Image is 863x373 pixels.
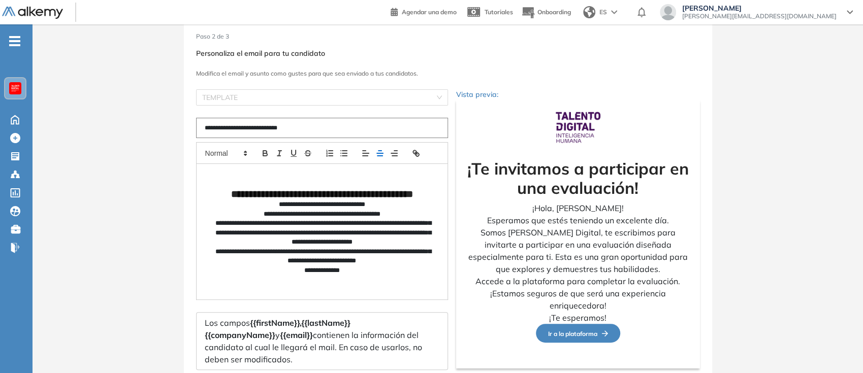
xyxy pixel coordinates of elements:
[611,10,617,14] img: arrow
[464,226,692,275] p: Somos [PERSON_NAME] Digital, te escribimos para invitarte a participar en una evaluación diseñada...
[464,202,692,214] p: ¡Hola, [PERSON_NAME]!
[583,6,595,18] img: world
[9,40,20,42] i: -
[2,7,63,19] img: Logo
[464,275,692,312] p: Accede a la plataforma para completar la evaluación. ¡Estamos seguros de que será una experiencia...
[553,108,603,147] img: Logo de la compañía
[464,312,692,324] p: ¡Te esperamos!
[548,330,608,337] span: Ir a la plataforma
[485,8,513,16] span: Tutoriales
[391,5,457,17] a: Agendar una demo
[196,70,700,77] h3: Modifica el email y asunto como gustes para que sea enviado a tus candidatos.
[464,214,692,226] p: Esperamos que estés teniendo un excelente día.
[196,312,448,370] div: Los campos y contienen la información del candidato al cual le llegará el mail. En caso de usarlo...
[467,158,689,198] strong: ¡Te invitamos a participar en una evaluación!
[597,330,608,336] img: Flecha
[402,8,457,16] span: Agendar una demo
[537,8,571,16] span: Onboarding
[250,318,301,328] span: {{firstName}},
[205,330,275,340] span: {{companyName}}
[682,4,837,12] span: [PERSON_NAME]
[196,32,229,41] span: Paso 2 de 3
[536,324,620,343] button: Ir a la plataformaFlecha
[456,89,700,100] p: Vista previa:
[682,12,837,20] span: [PERSON_NAME][EMAIL_ADDRESS][DOMAIN_NAME]
[599,8,607,17] span: ES
[196,49,700,58] h3: Personaliza el email para tu candidato
[280,330,313,340] span: {{email}}
[521,2,571,23] button: Onboarding
[11,84,19,92] img: https://assets.alkemy.org/workspaces/620/d203e0be-08f6-444b-9eae-a92d815a506f.png
[301,318,350,328] span: {{lastName}}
